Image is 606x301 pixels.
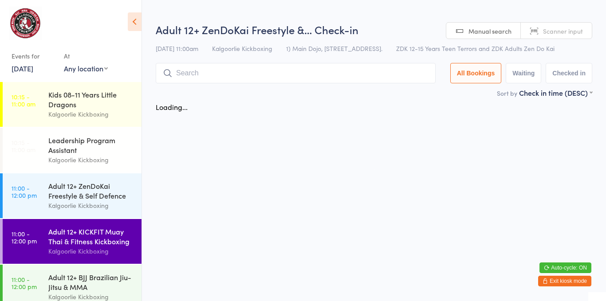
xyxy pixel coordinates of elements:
[48,227,134,246] div: Adult 12+ KICKFIT Muay Thai & Fitness Kickboxing
[3,128,142,172] a: 10:15 -11:00 amLeadership Program AssistantKalgoorlie Kickboxing
[156,44,198,53] span: [DATE] 11:00am
[48,109,134,119] div: Kalgoorlie Kickboxing
[506,63,541,83] button: Waiting
[497,89,517,98] label: Sort by
[12,276,37,290] time: 11:00 - 12:00 pm
[538,276,591,286] button: Exit kiosk mode
[3,173,142,218] a: 11:00 -12:00 pmAdult 12+ ZenDoKai Freestyle & Self DefenceKalgoorlie Kickboxing
[48,135,134,155] div: Leadership Program Assistant
[12,139,35,153] time: 10:15 - 11:00 am
[12,230,37,244] time: 11:00 - 12:00 pm
[48,200,134,211] div: Kalgoorlie Kickboxing
[546,63,592,83] button: Checked in
[212,44,272,53] span: Kalgoorlie Kickboxing
[286,44,382,53] span: 1) Main Dojo, [STREET_ADDRESS].
[156,102,188,112] div: Loading...
[64,49,108,63] div: At
[12,63,33,73] a: [DATE]
[64,63,108,73] div: Any location
[450,63,502,83] button: All Bookings
[12,93,35,107] time: 10:15 - 11:00 am
[48,155,134,165] div: Kalgoorlie Kickboxing
[12,49,55,63] div: Events for
[539,262,591,273] button: Auto-cycle: ON
[519,88,592,98] div: Check in time (DESC)
[3,219,142,264] a: 11:00 -12:00 pmAdult 12+ KICKFIT Muay Thai & Fitness KickboxingKalgoorlie Kickboxing
[396,44,555,53] span: ZDK 12-15 Years Teen Terrors and ZDK Adults Zen Do Kai
[3,82,142,127] a: 10:15 -11:00 amKids 08-11 Years Little DragonsKalgoorlie Kickboxing
[156,63,436,83] input: Search
[9,7,42,40] img: Kalgoorlie Kickboxing
[48,181,134,200] div: Adult 12+ ZenDoKai Freestyle & Self Defence
[12,184,37,199] time: 11:00 - 12:00 pm
[48,246,134,256] div: Kalgoorlie Kickboxing
[48,90,134,109] div: Kids 08-11 Years Little Dragons
[48,272,134,292] div: Adult 12+ BJJ Brazilian Jiu-Jitsu & MMA
[156,22,592,37] h2: Adult 12+ ZenDoKai Freestyle &… Check-in
[543,27,583,35] span: Scanner input
[468,27,512,35] span: Manual search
